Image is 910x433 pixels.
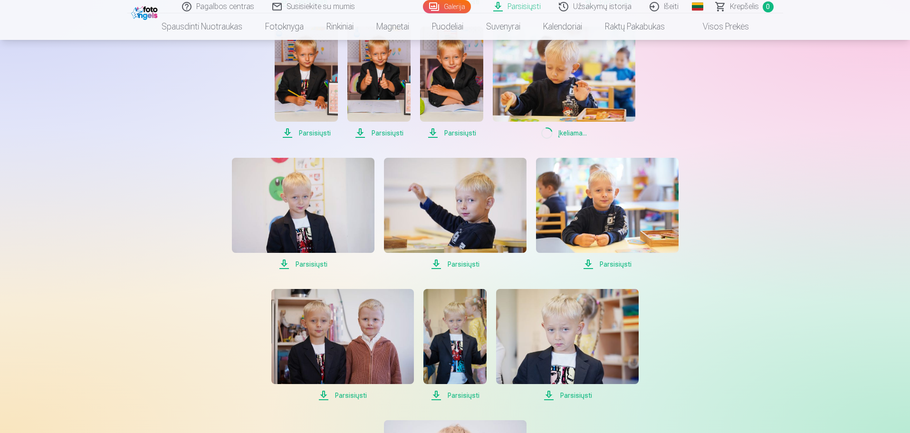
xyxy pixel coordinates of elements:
a: Parsisiųsti [420,27,483,139]
a: Suvenyrai [475,13,532,40]
span: Parsisiųsti [232,259,374,270]
a: Magnetai [365,13,421,40]
span: Parsisiųsti [536,259,679,270]
span: Krepšelis [730,1,759,12]
a: Įkeliama... [493,27,635,139]
img: /fa2 [131,4,160,20]
a: Rinkiniai [315,13,365,40]
span: Parsisiųsti [423,390,487,401]
span: Parsisiųsti [384,259,527,270]
a: Parsisiųsti [271,289,414,401]
span: Įkeliama ... [493,127,635,139]
a: Puodeliai [421,13,475,40]
span: Parsisiųsti [496,390,639,401]
span: Parsisiųsti [275,127,338,139]
a: Parsisiųsti [496,289,639,401]
a: Parsisiųsti [347,27,411,139]
a: Parsisiųsti [232,158,374,270]
span: Parsisiųsti [271,390,414,401]
a: Visos prekės [676,13,760,40]
span: Parsisiųsti [420,127,483,139]
a: Parsisiųsti [384,158,527,270]
a: Parsisiųsti [423,289,487,401]
span: 0 [763,1,774,12]
a: Spausdinti nuotraukas [150,13,254,40]
a: Fotoknyga [254,13,315,40]
a: Raktų pakabukas [594,13,676,40]
span: Parsisiųsti [347,127,411,139]
a: Parsisiųsti [536,158,679,270]
a: Parsisiųsti [275,27,338,139]
a: Kalendoriai [532,13,594,40]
